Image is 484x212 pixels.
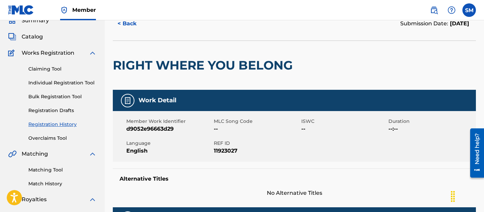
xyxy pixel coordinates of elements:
span: [DATE] [448,20,469,27]
img: Matching [8,150,17,158]
img: expand [88,150,97,158]
span: Member Work Identifier [126,118,212,125]
span: --:-- [388,125,474,133]
div: Submission Date: [400,20,469,28]
span: MLC Song Code [214,118,300,125]
button: < Back [113,15,153,32]
span: -- [214,125,300,133]
span: REF ID [214,140,300,147]
span: Matching [22,150,48,158]
h5: Work Detail [138,97,176,104]
img: Catalog [8,33,16,41]
a: SummarySummary [8,17,49,25]
img: expand [88,49,97,57]
a: Registration History [28,121,97,128]
span: Royalties [22,195,47,204]
img: Summary [8,17,16,25]
img: MLC Logo [8,5,34,15]
img: expand [88,195,97,204]
div: Drag [448,186,458,207]
a: Public Search [427,3,441,17]
a: Claiming Tool [28,65,97,73]
a: CatalogCatalog [8,33,43,41]
iframe: Chat Widget [450,180,484,212]
a: Overclaims Tool [28,135,97,142]
span: -- [301,125,387,133]
span: Summary [22,17,49,25]
img: help [448,6,456,14]
a: Matching Tool [28,166,97,174]
iframe: Resource Center [465,126,484,180]
img: search [430,6,438,14]
span: Language [126,140,212,147]
span: ISWC [301,118,387,125]
span: English [126,147,212,155]
div: Help [445,3,458,17]
h2: RIGHT WHERE YOU BELONG [113,58,296,73]
span: No Alternative Titles [113,189,476,197]
span: 11923027 [214,147,300,155]
a: Bulk Registration Tool [28,93,97,100]
a: Individual Registration Tool [28,79,97,86]
img: Top Rightsholder [60,6,68,14]
a: Registration Drafts [28,107,97,114]
span: Works Registration [22,49,74,57]
img: Work Detail [124,97,132,105]
span: Catalog [22,33,43,41]
a: Match History [28,180,97,187]
span: d9052e96663d29 [126,125,212,133]
span: Duration [388,118,474,125]
img: Works Registration [8,49,17,57]
span: Member [72,6,96,14]
h5: Alternative Titles [120,176,469,182]
div: User Menu [462,3,476,17]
